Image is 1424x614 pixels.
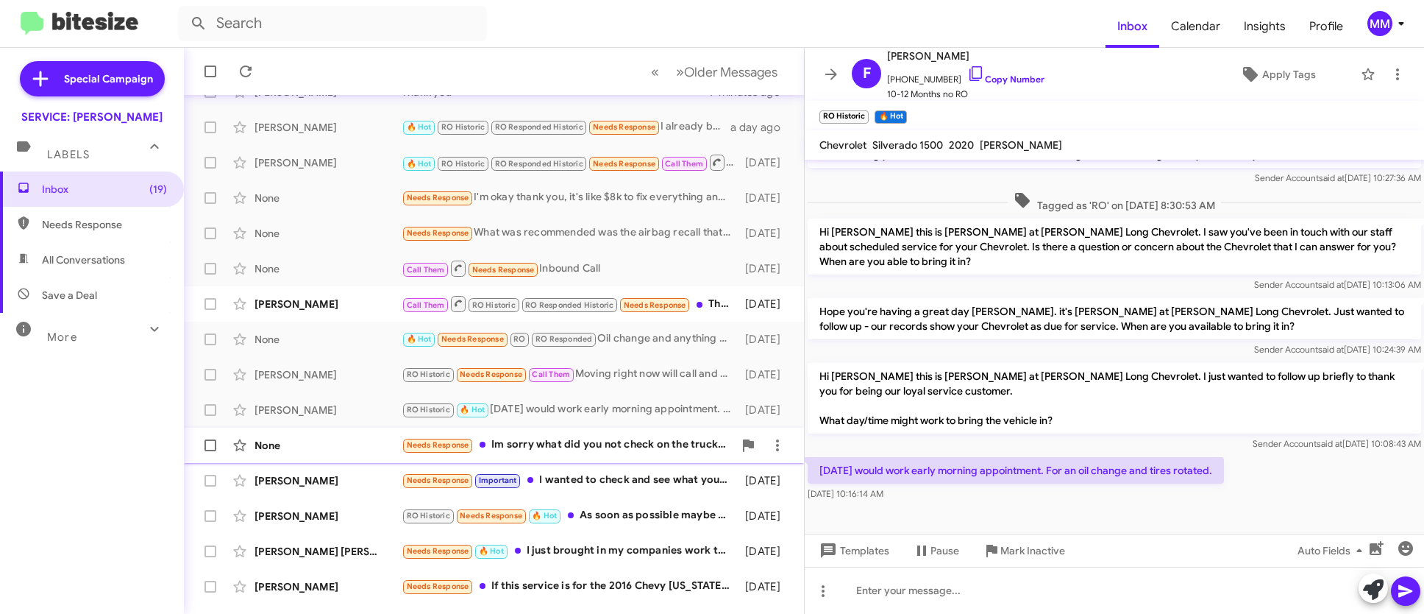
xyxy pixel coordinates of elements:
[1201,61,1353,88] button: Apply Tags
[479,476,517,485] span: Important
[407,546,469,556] span: Needs Response
[254,403,402,417] div: [PERSON_NAME]
[402,331,738,347] div: Oil change and anything needed for 63k miles
[254,579,402,594] div: [PERSON_NAME]
[651,63,659,81] span: «
[738,367,792,382] div: [DATE]
[665,159,703,169] span: Call Them
[808,219,1421,275] p: Hi [PERSON_NAME] this is [PERSON_NAME] at [PERSON_NAME] Long Chevrolet. I saw you've been in touc...
[441,122,485,132] span: RO Historic
[254,155,402,170] div: [PERSON_NAME]
[738,509,792,523] div: [DATE]
[738,579,792,594] div: [DATE]
[980,138,1062,152] span: [PERSON_NAME]
[1367,11,1392,36] div: MM
[949,138,974,152] span: 2020
[738,261,792,276] div: [DATE]
[460,370,522,379] span: Needs Response
[738,191,792,205] div: [DATE]
[676,63,684,81] span: »
[407,476,469,485] span: Needs Response
[535,334,592,344] span: RO Responded
[254,367,402,382] div: [PERSON_NAME]
[402,437,733,454] div: Im sorry what did you not check on the truck? Can you let me know to bring it in?
[738,473,792,488] div: [DATE]
[808,457,1224,484] p: [DATE] would work early morning appointment. For an oil change and tires rotated.
[738,403,792,417] div: [DATE]
[667,57,786,87] button: Next
[254,473,402,488] div: [PERSON_NAME]
[875,110,906,124] small: 🔥 Hot
[1297,537,1368,564] span: Auto Fields
[254,297,402,311] div: [PERSON_NAME]
[407,122,432,132] span: 🔥 Hot
[1297,5,1355,48] a: Profile
[643,57,786,87] nav: Page navigation example
[460,405,485,414] span: 🔥 Hot
[402,189,738,206] div: I'm okay thank you, it's like $8k to fix everything and I don't have that
[460,511,522,521] span: Needs Response
[1253,438,1421,449] span: Sender Account [DATE] 10:08:43 AM
[254,261,402,276] div: None
[1262,61,1316,88] span: Apply Tags
[254,544,402,559] div: [PERSON_NAME] [PERSON_NAME]
[402,259,738,278] div: Inbound Call
[808,363,1421,434] p: Hi [PERSON_NAME] this is [PERSON_NAME] at [PERSON_NAME] Long Chevrolet. I just wanted to follow u...
[1106,5,1159,48] a: Inbox
[738,155,792,170] div: [DATE]
[1255,172,1421,183] span: Sender Account [DATE] 10:27:36 AM
[254,120,402,135] div: [PERSON_NAME]
[1355,11,1408,36] button: MM
[1317,438,1342,449] span: said at
[930,537,959,564] span: Pause
[47,331,77,344] span: More
[472,265,535,275] span: Needs Response
[402,366,738,383] div: Moving right now will call and make arrangements for it
[738,297,792,311] div: [DATE]
[254,509,402,523] div: [PERSON_NAME]
[967,74,1044,85] a: Copy Number
[1232,5,1297,48] a: Insights
[593,122,655,132] span: Needs Response
[901,537,971,564] button: Pause
[1318,279,1344,290] span: said at
[254,226,402,241] div: None
[407,370,450,379] span: RO Historic
[407,440,469,450] span: Needs Response
[407,228,469,238] span: Needs Response
[863,62,871,85] span: F
[402,119,730,135] div: I already booked the appointment
[149,182,167,197] span: (19)
[407,405,450,414] span: RO Historic
[1000,537,1065,564] span: Mark Inactive
[42,182,167,197] span: Inbox
[532,511,557,521] span: 🔥 Hot
[624,300,686,310] span: Needs Response
[1319,172,1345,183] span: said at
[819,110,869,124] small: RO Historic
[593,159,655,169] span: Needs Response
[887,47,1044,65] span: [PERSON_NAME]
[872,138,943,152] span: Silverado 1500
[532,370,570,379] span: Call Them
[42,288,97,303] span: Save a Deal
[64,71,153,86] span: Special Campaign
[407,300,445,310] span: Call Them
[20,61,165,96] a: Special Campaign
[738,544,792,559] div: [DATE]
[402,472,738,489] div: I wanted to check and see what your price is on oil change for my Duramax
[738,226,792,241] div: [DATE]
[738,332,792,347] div: [DATE]
[495,122,583,132] span: RO Responded Historic
[1318,344,1344,355] span: said at
[887,65,1044,87] span: [PHONE_NUMBER]
[684,64,777,80] span: Older Messages
[402,507,738,524] div: As soon as possible maybe by [DATE]
[254,332,402,347] div: None
[402,543,738,560] div: I just brought in my companies work truck 1 time
[1159,5,1232,48] a: Calendar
